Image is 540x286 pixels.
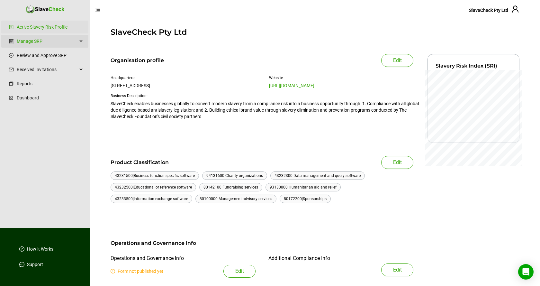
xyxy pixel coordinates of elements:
div: Operations and Governance Info [111,239,413,247]
span: user [511,5,519,13]
span: Received Invitations [17,63,77,76]
span: Form not published yet [111,269,163,274]
div: [STREET_ADDRESS] [111,82,261,89]
button: Edit [381,263,413,276]
div: 43231500 | Business function specific software [115,172,195,179]
a: Support [27,261,43,268]
span: menu-fold [95,7,100,13]
a: Dashboard [17,91,83,104]
button: Edit [381,54,413,67]
span: message [19,262,24,267]
span: Edit [393,159,402,166]
div: 80100000 | Management advisory services [200,196,272,202]
a: Review and Approve SRP [17,49,83,62]
div: 80172200 | Sponsorships [284,196,327,202]
a: Manage SRP [17,35,77,48]
div: Operations and Governance Info [111,254,184,262]
span: question-circle [19,246,24,252]
div: Product Classification [111,159,192,166]
div: 43232500 | Educational or reference software [115,184,192,190]
div: 93130000 | Humanitarian aid and relief [270,184,337,190]
span: Edit [393,57,402,64]
div: Additional Compliance Info [268,254,330,262]
a: Reports [17,77,83,90]
div: 94131600 | Charity organizations [206,172,263,179]
button: Edit [223,265,256,278]
div: 43233500 | Information exchange software [115,196,188,202]
span: Edit [235,267,244,275]
span: group [9,39,14,43]
div: Headquarters: [111,75,261,81]
span: Edit [393,266,402,274]
div: Website [269,75,420,81]
div: Organisation profile [111,57,164,64]
a: [URL][DOMAIN_NAME] [269,83,314,88]
p: SlaveCheck enables businesses globally to convert modern slavery from a compliance risk into a bu... [111,100,420,120]
div: Slavery Risk Index (SRI) [436,62,511,70]
span: SlaveCheck Pty Ltd [469,8,508,13]
div: Business Description: [111,93,420,99]
div: 80142100 | Fundraising services [203,184,258,190]
div: 43232300 | Data management and query software [274,172,361,179]
a: How it Works [27,246,53,252]
a: Active Slavery Risk Profile [17,21,83,33]
div: Open Intercom Messenger [518,264,534,280]
span: mail [9,67,14,72]
button: Edit [381,156,413,169]
div: SlaveCheck Pty Ltd [111,26,519,38]
span: exclamation-circle [111,269,115,273]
